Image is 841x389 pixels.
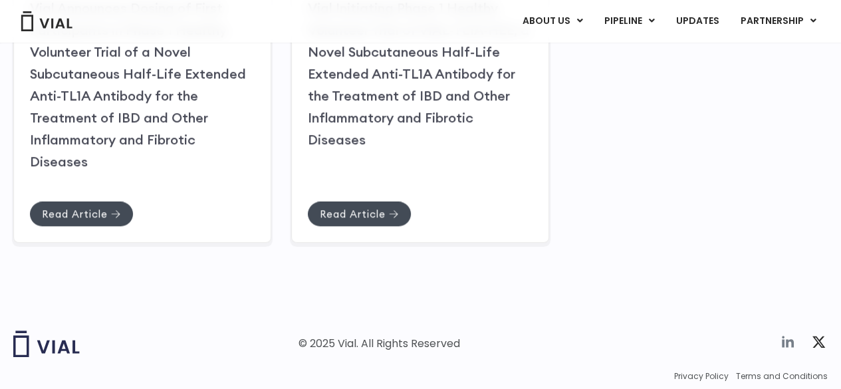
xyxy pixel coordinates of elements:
a: Read Article [308,201,411,226]
a: UPDATES [665,10,729,33]
span: Read Article [320,209,386,219]
a: PARTNERSHIPMenu Toggle [730,10,827,33]
img: Vial logo wih "Vial" spelled out [13,330,80,357]
a: Terms and Conditions [736,370,828,382]
a: Privacy Policy [674,370,729,382]
a: PIPELINEMenu Toggle [594,10,665,33]
a: ABOUT USMenu Toggle [512,10,593,33]
div: © 2025 Vial. All Rights Reserved [299,336,460,351]
img: Vial Logo [20,11,73,31]
span: Read Article [42,209,108,219]
a: Read Article [30,201,133,226]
